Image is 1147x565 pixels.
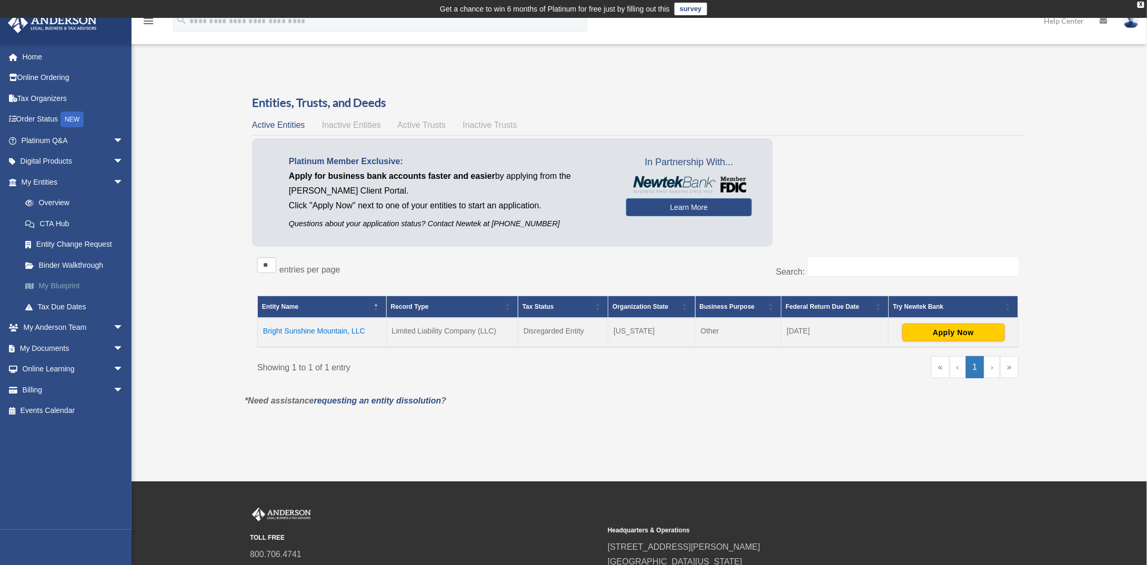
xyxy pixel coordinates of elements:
[889,296,1019,318] th: Try Newtek Bank : Activate to sort
[113,317,134,339] span: arrow_drop_down
[626,154,752,171] span: In Partnership With...
[289,217,610,230] p: Questions about your application status? Contact Newtek at [PHONE_NUMBER]
[7,317,139,338] a: My Anderson Teamarrow_drop_down
[522,303,554,310] span: Tax Status
[1123,13,1139,28] img: User Pic
[966,356,984,378] a: 1
[440,3,670,15] div: Get a chance to win 6 months of Platinum for free just by filling out this
[984,356,1000,378] a: Next
[7,130,139,151] a: Platinum Q&Aarrow_drop_down
[931,356,950,378] a: First
[386,296,518,318] th: Record Type: Activate to sort
[113,151,134,173] span: arrow_drop_down
[1138,2,1144,8] div: close
[398,120,446,129] span: Active Trusts
[695,318,781,347] td: Other
[258,318,387,347] td: Bright Sunshine Mountain, LLC
[950,356,966,378] a: Previous
[695,296,781,318] th: Business Purpose: Activate to sort
[626,198,752,216] a: Learn More
[391,303,429,310] span: Record Type
[113,359,134,380] span: arrow_drop_down
[15,193,134,214] a: Overview
[113,130,134,152] span: arrow_drop_down
[608,318,695,347] td: [US_STATE]
[7,379,139,400] a: Billingarrow_drop_down
[15,213,139,234] a: CTA Hub
[250,508,313,521] img: Anderson Advisors Platinum Portal
[113,379,134,401] span: arrow_drop_down
[15,255,139,276] a: Binder Walkthrough
[176,14,187,26] i: search
[250,550,301,559] a: 800.706.4741
[7,151,139,172] a: Digital Productsarrow_drop_down
[7,338,139,359] a: My Documentsarrow_drop_down
[61,112,84,127] div: NEW
[15,234,139,255] a: Entity Change Request
[252,120,305,129] span: Active Entities
[7,171,139,193] a: My Entitiesarrow_drop_down
[322,120,381,129] span: Inactive Entities
[15,276,139,297] a: My Blueprint
[7,67,139,88] a: Online Ordering
[608,542,760,551] a: [STREET_ADDRESS][PERSON_NAME]
[262,303,298,310] span: Entity Name
[1000,356,1019,378] a: Last
[7,88,139,109] a: Tax Organizers
[7,359,139,380] a: Online Learningarrow_drop_down
[386,318,518,347] td: Limited Liability Company (LLC)
[781,296,889,318] th: Federal Return Due Date: Activate to sort
[7,109,139,130] a: Order StatusNEW
[113,338,134,359] span: arrow_drop_down
[612,303,668,310] span: Organization State
[786,303,859,310] span: Federal Return Due Date
[289,198,610,213] p: Click "Apply Now" next to one of your entities to start an application.
[258,296,387,318] th: Entity Name: Activate to invert sorting
[15,296,139,317] a: Tax Due Dates
[518,318,608,347] td: Disregarded Entity
[289,171,495,180] span: Apply for business bank accounts faster and easier
[245,396,446,405] em: *Need assistance ?
[314,396,441,405] a: requesting an entity dissolution
[700,303,755,310] span: Business Purpose
[252,95,1024,111] h3: Entities, Trusts, and Deeds
[289,154,610,169] p: Platinum Member Exclusive:
[289,169,610,198] p: by applying from the [PERSON_NAME] Client Portal.
[781,318,889,347] td: [DATE]
[608,296,695,318] th: Organization State: Activate to sort
[113,171,134,193] span: arrow_drop_down
[463,120,517,129] span: Inactive Trusts
[518,296,608,318] th: Tax Status: Activate to sort
[893,300,1002,313] div: Try Newtek Bank
[631,176,747,193] img: NewtekBankLogoSM.png
[7,400,139,421] a: Events Calendar
[7,46,139,67] a: Home
[279,265,340,274] label: entries per page
[250,532,600,543] small: TOLL FREE
[902,324,1005,341] button: Apply Now
[675,3,707,15] a: survey
[142,15,155,27] i: menu
[776,267,805,276] label: Search:
[257,356,630,375] div: Showing 1 to 1 of 1 entry
[5,13,100,33] img: Anderson Advisors Platinum Portal
[608,525,958,536] small: Headquarters & Operations
[142,18,155,27] a: menu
